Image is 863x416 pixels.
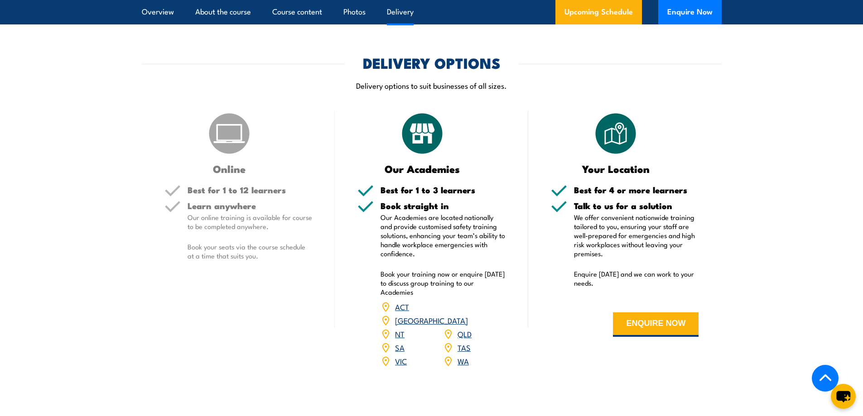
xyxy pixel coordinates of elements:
button: ENQUIRE NOW [613,312,699,337]
p: Book your training now or enquire [DATE] to discuss group training to our Academies [381,269,506,296]
a: NT [395,328,405,339]
a: VIC [395,355,407,366]
a: [GEOGRAPHIC_DATA] [395,315,468,325]
h5: Book straight in [381,201,506,210]
p: Our Academies are located nationally and provide customised safety training solutions, enhancing ... [381,213,506,258]
p: Delivery options to suit businesses of all sizes. [142,80,722,91]
h5: Talk to us for a solution [574,201,699,210]
h3: Our Academies [357,163,487,174]
p: Our online training is available for course to be completed anywhere. [188,213,313,231]
p: Book your seats via the course schedule at a time that suits you. [188,242,313,260]
h5: Best for 1 to 3 learners [381,186,506,194]
a: ACT [395,301,409,312]
button: chat-button [831,384,856,409]
p: We offer convenient nationwide training tailored to you, ensuring your staff are well-prepared fo... [574,213,699,258]
a: QLD [458,328,472,339]
a: WA [458,355,469,366]
a: TAS [458,342,471,353]
h3: Online [164,163,294,174]
h2: DELIVERY OPTIONS [363,56,501,69]
h5: Best for 1 to 12 learners [188,186,313,194]
h3: Your Location [551,163,681,174]
h5: Best for 4 or more learners [574,186,699,194]
p: Enquire [DATE] and we can work to your needs. [574,269,699,287]
a: SA [395,342,405,353]
h5: Learn anywhere [188,201,313,210]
